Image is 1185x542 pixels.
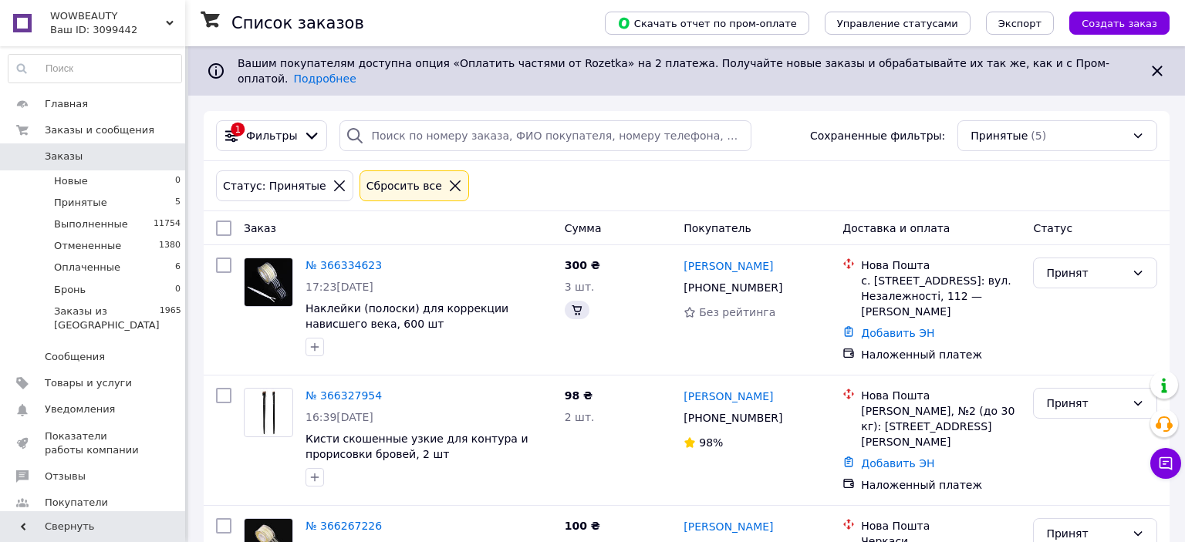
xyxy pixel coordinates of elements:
[50,23,185,37] div: Ваш ID: 3099442
[810,128,945,143] span: Сохраненные фильтры:
[45,470,86,483] span: Отзывы
[244,222,276,234] span: Заказ
[245,258,292,306] img: Фото товару
[1031,130,1046,142] span: (5)
[45,123,154,137] span: Заказы и сообщения
[861,518,1021,534] div: Нова Пошта
[220,177,329,194] div: Статус: Принятые
[45,350,105,364] span: Сообщения
[54,196,107,210] span: Принятые
[565,389,592,402] span: 98 ₴
[998,18,1042,29] span: Экспорт
[45,376,132,390] span: Товары и услуги
[684,389,773,404] a: [PERSON_NAME]
[306,520,382,532] a: № 366267226
[684,258,773,274] a: [PERSON_NAME]
[244,258,293,307] a: Фото товару
[175,196,181,210] span: 5
[54,283,86,297] span: Бронь
[971,128,1028,143] span: Принятые
[175,261,181,274] span: 6
[248,389,289,436] img: Фото товару
[861,388,1021,403] div: Нова Пошта
[50,9,166,23] span: WOWBEAUTY
[1046,395,1126,412] div: Принят
[837,18,958,29] span: Управление статусами
[861,273,1021,319] div: с. [STREET_ADDRESS]: вул. Незалежності, 112 — [PERSON_NAME]
[1150,448,1181,479] button: Чат с покупателем
[1082,18,1157,29] span: Создать заказ
[306,433,528,460] a: Кисти скошенные узкие для контура и прорисовки бровей, 2 шт
[861,258,1021,273] div: Нова Пошта
[54,174,88,188] span: Новые
[363,177,445,194] div: Сбросить все
[54,239,121,253] span: Отмененные
[565,520,600,532] span: 100 ₴
[861,347,1021,362] div: Наложенный платеж
[159,239,181,253] span: 1380
[8,55,181,82] input: Поиск
[306,281,373,293] span: 17:23[DATE]
[684,222,751,234] span: Покупатель
[1033,222,1072,234] span: Статус
[565,281,595,293] span: 3 шт.
[699,436,723,449] span: 98%
[565,222,602,234] span: Сумма
[45,150,83,163] span: Заказы
[1046,264,1126,281] div: Принят
[861,457,934,470] a: Добавить ЭН
[684,519,773,534] a: [PERSON_NAME]
[680,277,785,298] div: [PHONE_NUMBER]
[1046,525,1126,542] div: Принят
[565,259,600,271] span: 300 ₴
[306,389,382,402] a: № 366327954
[699,306,775,318] span: Без рейтинга
[246,128,297,143] span: Фильтры
[45,429,143,457] span: Показатели работы компании
[861,477,1021,493] div: Наложенный платеж
[294,72,356,85] a: Подробнее
[825,12,971,35] button: Управление статусами
[231,14,364,32] h1: Список заказов
[565,411,595,423] span: 2 шт.
[45,97,88,111] span: Главная
[160,305,181,332] span: 1965
[45,496,108,510] span: Покупатели
[680,407,785,429] div: [PHONE_NUMBER]
[339,120,751,151] input: Поиск по номеру заказа, ФИО покупателя, номеру телефона, Email, номеру накладной
[306,259,382,271] a: № 366334623
[605,12,809,35] button: Скачать отчет по пром-оплате
[54,261,120,274] span: Оплаченные
[54,217,128,231] span: Выполненные
[244,388,293,437] a: Фото товару
[306,411,373,423] span: 16:39[DATE]
[986,12,1054,35] button: Экспорт
[238,57,1109,85] span: Вашим покупателям доступна опция «Оплатить частями от Rozetka» на 2 платежа. Получайте новые зака...
[306,302,508,330] a: Наклейки (полоски) для коррекции нависшего века, 600 шт
[175,174,181,188] span: 0
[154,217,181,231] span: 11754
[861,403,1021,449] div: [PERSON_NAME], №2 (до 30 кг): [STREET_ADDRESS][PERSON_NAME]
[1054,16,1170,29] a: Создать заказ
[175,283,181,297] span: 0
[617,16,797,30] span: Скачать отчет по пром-оплате
[54,305,160,332] span: Заказы из [GEOGRAPHIC_DATA]
[842,222,950,234] span: Доставка и оплата
[1069,12,1170,35] button: Создать заказ
[45,402,115,416] span: Уведомления
[861,327,934,339] a: Добавить ЭН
